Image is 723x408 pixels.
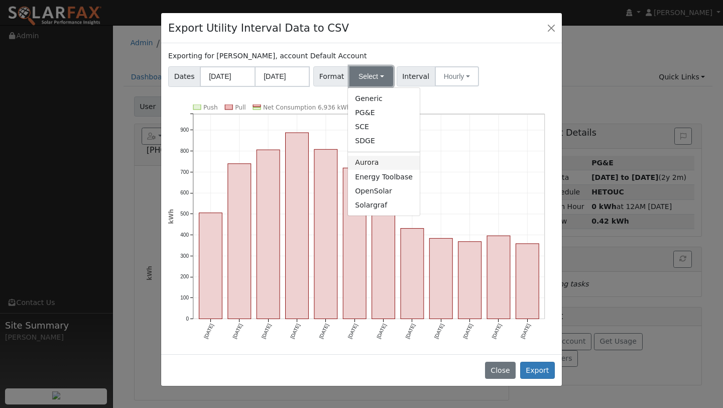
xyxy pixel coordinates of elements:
a: Generic [348,91,420,106]
text: 200 [180,274,189,279]
rect: onclick="" [257,150,280,319]
text: 800 [180,148,189,154]
text: [DATE] [289,323,301,339]
button: Close [485,362,516,379]
button: Hourly [435,66,479,86]
text: 600 [180,190,189,195]
text: 900 [180,127,189,133]
a: SDGE [348,134,420,148]
text: Push [203,104,218,111]
text: 300 [180,253,189,258]
text: [DATE] [261,323,272,339]
rect: onclick="" [458,242,481,319]
rect: onclick="" [401,228,424,319]
text: [DATE] [347,323,358,339]
text: [DATE] [203,323,214,339]
rect: onclick="" [199,213,222,319]
text: [DATE] [491,323,503,339]
span: Interval [397,66,435,86]
label: Exporting for [PERSON_NAME], account Default Account [168,51,367,61]
button: Select [349,66,393,86]
text: Pull [235,104,246,111]
a: Solargraf [348,198,420,212]
text: 0 [186,316,189,322]
a: PG&E [348,106,420,120]
a: Energy Toolbase [348,170,420,184]
text: [DATE] [405,323,416,339]
rect: onclick="" [429,238,452,319]
rect: onclick="" [314,149,337,319]
rect: onclick="" [372,208,395,319]
text: [DATE] [520,323,531,339]
rect: onclick="" [516,244,539,319]
button: Export [520,362,555,379]
a: OpenSolar [348,184,420,198]
text: [DATE] [318,323,330,339]
text: [DATE] [433,323,445,339]
rect: onclick="" [343,168,366,319]
text: [DATE] [232,323,244,339]
text: 700 [180,169,189,174]
a: Aurora [348,156,420,170]
text: Net Consumption 6,936 kWh [263,104,350,111]
rect: onclick="" [228,164,251,319]
span: Dates [168,66,200,87]
text: 500 [180,211,189,217]
text: 100 [180,295,189,300]
rect: onclick="" [286,133,309,319]
text: [DATE] [376,323,387,339]
span: Format [313,66,350,86]
text: kWh [168,209,175,224]
h4: Export Utility Interval Data to CSV [168,20,349,36]
button: Close [544,21,558,35]
a: SCE [348,120,420,134]
text: [DATE] [462,323,473,339]
rect: onclick="" [487,236,510,319]
text: 400 [180,232,189,238]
